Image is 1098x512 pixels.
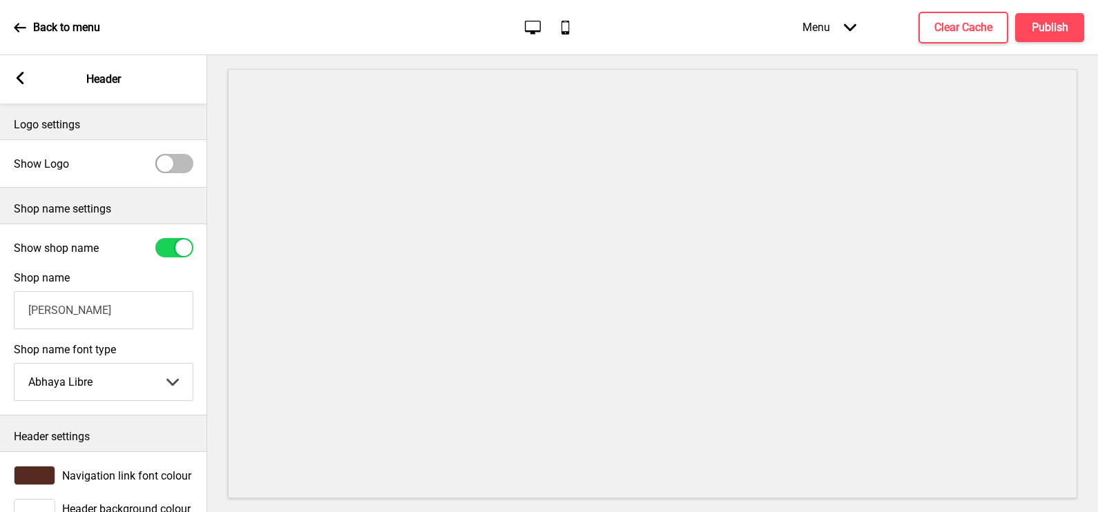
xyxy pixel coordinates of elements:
[14,271,70,284] label: Shop name
[14,242,99,255] label: Show shop name
[789,7,870,48] div: Menu
[14,343,193,356] label: Shop name font type
[62,469,191,482] span: Navigation link font colour
[33,20,100,35] p: Back to menu
[14,429,193,444] p: Header settings
[14,9,100,46] a: Back to menu
[86,72,121,87] p: Header
[1032,20,1068,35] h4: Publish
[934,20,992,35] h4: Clear Cache
[918,12,1008,43] button: Clear Cache
[14,157,69,170] label: Show Logo
[14,117,193,132] p: Logo settings
[14,201,193,217] p: Shop name settings
[1015,13,1084,42] button: Publish
[14,466,193,485] div: Navigation link font colour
